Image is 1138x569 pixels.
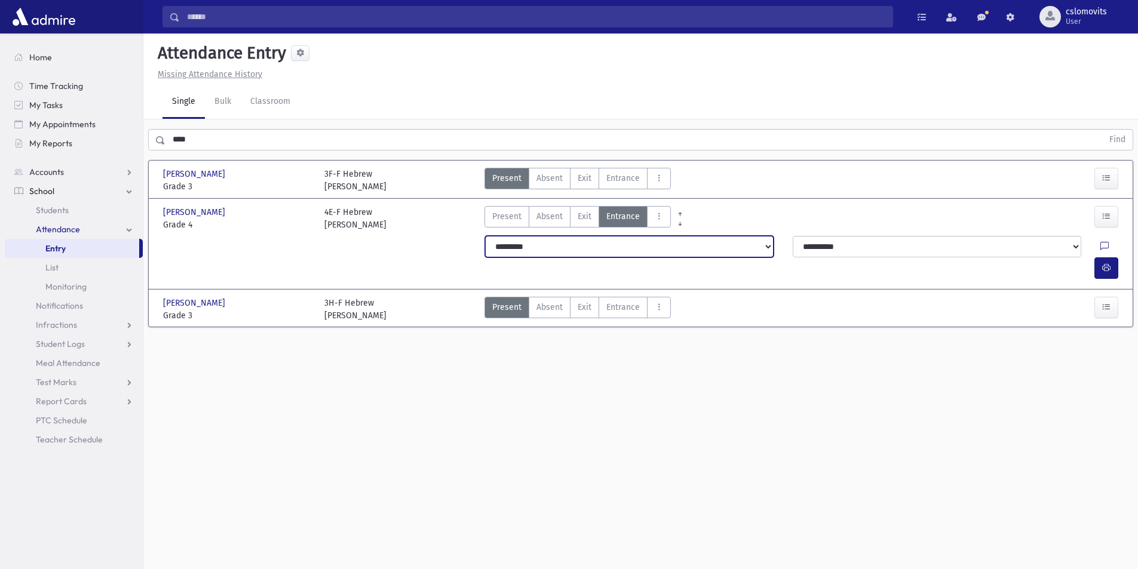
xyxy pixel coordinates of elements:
a: Report Cards [5,392,143,411]
a: Student Logs [5,334,143,353]
input: Search [180,6,892,27]
span: Home [29,52,52,63]
span: Grade 3 [163,180,312,193]
span: Exit [578,301,591,313]
a: List [5,258,143,277]
span: User [1066,17,1107,26]
span: List [45,262,59,273]
span: Entrance [606,172,640,184]
div: 3F-F Hebrew [PERSON_NAME] [324,168,387,193]
a: Attendance [5,220,143,239]
span: Entry [45,243,66,254]
a: Missing Attendance History [153,69,262,79]
span: Absent [536,172,563,184]
a: Single [162,85,205,119]
a: Monitoring [5,277,143,296]
span: Accounts [29,167,64,177]
span: Exit [578,172,591,184]
span: Meal Attendance [36,358,100,368]
a: PTC Schedule [5,411,143,430]
span: Student Logs [36,339,85,349]
img: AdmirePro [10,5,78,29]
h5: Attendance Entry [153,43,286,63]
span: School [29,186,54,196]
a: Teacher Schedule [5,430,143,449]
span: Exit [578,210,591,223]
div: 3H-F Hebrew [PERSON_NAME] [324,297,387,322]
span: cslomovits [1066,7,1107,17]
a: School [5,182,143,201]
span: My Tasks [29,100,63,110]
span: Absent [536,210,563,223]
span: My Appointments [29,119,96,130]
span: PTC Schedule [36,415,87,426]
a: Meal Attendance [5,353,143,373]
a: Notifications [5,296,143,315]
a: Entry [5,239,139,258]
span: Absent [536,301,563,313]
a: Test Marks [5,373,143,392]
a: Infractions [5,315,143,334]
span: Entrance [606,210,640,223]
span: Grade 3 [163,309,312,322]
a: Accounts [5,162,143,182]
u: Missing Attendance History [158,69,262,79]
span: [PERSON_NAME] [163,206,228,219]
span: Notifications [36,300,83,311]
span: Present [492,172,522,184]
span: Test Marks [36,377,76,387]
a: Home [5,48,143,67]
a: Time Tracking [5,76,143,96]
div: AttTypes [484,168,671,193]
div: AttTypes [484,297,671,322]
span: Time Tracking [29,81,83,91]
div: 4E-F Hebrew [PERSON_NAME] [324,206,387,231]
span: Present [492,210,522,223]
div: AttTypes [484,206,671,231]
span: Entrance [606,301,640,313]
button: Find [1102,130,1133,150]
span: [PERSON_NAME] [163,168,228,180]
span: Teacher Schedule [36,434,103,445]
a: Bulk [205,85,241,119]
span: Monitoring [45,281,87,292]
span: My Reports [29,138,72,149]
a: My Appointments [5,115,143,134]
a: Classroom [241,85,300,119]
a: Students [5,201,143,220]
span: Infractions [36,319,77,330]
span: [PERSON_NAME] [163,297,228,309]
span: Report Cards [36,396,87,407]
a: My Reports [5,134,143,153]
span: Grade 4 [163,219,312,231]
span: Attendance [36,224,80,235]
span: Present [492,301,522,313]
span: Students [36,205,69,216]
a: My Tasks [5,96,143,115]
